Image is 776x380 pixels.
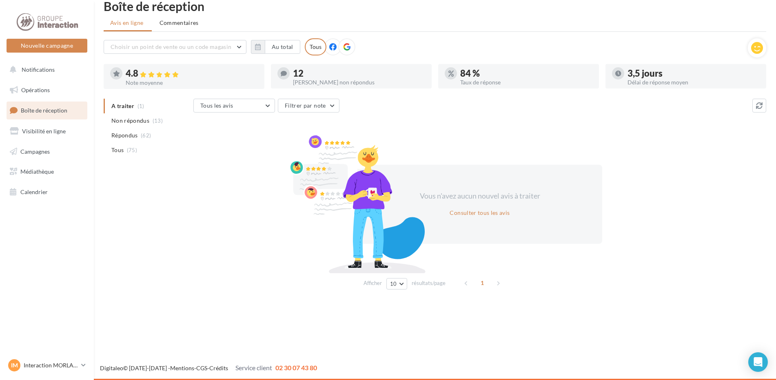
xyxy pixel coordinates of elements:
div: Délai de réponse moyen [627,80,760,85]
span: 10 [390,281,397,287]
span: (75) [127,147,137,153]
button: Tous les avis [193,99,275,113]
div: 3,5 jours [627,69,760,78]
div: 4.8 [126,69,258,78]
span: Notifications [22,66,55,73]
button: Nouvelle campagne [7,39,87,53]
span: résultats/page [412,279,446,287]
span: Campagnes [20,148,50,155]
div: [PERSON_NAME] non répondus [293,80,425,85]
span: Tous les avis [200,102,233,109]
button: Choisir un point de vente ou un code magasin [104,40,246,54]
span: Boîte de réception [21,107,67,114]
a: Boîte de réception [5,102,89,119]
div: Tous [305,38,326,55]
span: Service client [235,364,272,371]
a: Médiathèque [5,163,89,180]
a: Digitaleo [100,365,123,371]
button: Au total [265,40,300,54]
a: IM Interaction MORLAIX [7,358,87,373]
span: IM [11,361,18,369]
span: Opérations [21,86,50,93]
span: Tous [111,146,124,154]
span: Afficher [364,279,382,287]
p: Interaction MORLAIX [24,361,78,369]
a: Mentions [170,365,194,371]
span: Non répondus [111,117,149,125]
div: Open Intercom Messenger [748,352,768,372]
span: (62) [141,132,151,139]
span: 1 [476,276,489,289]
a: Crédits [209,365,228,371]
div: Note moyenne [126,80,258,86]
span: Répondus [111,131,138,139]
div: Taux de réponse [460,80,592,85]
a: Opérations [5,82,89,99]
div: 84 % [460,69,592,78]
a: Campagnes [5,143,89,160]
div: 12 [293,69,425,78]
a: CGS [196,365,207,371]
button: Au total [251,40,300,54]
button: 10 [386,278,407,289]
span: 02 30 07 43 80 [275,364,317,371]
a: Visibilité en ligne [5,123,89,140]
a: Calendrier [5,183,89,201]
span: Choisir un point de vente ou un code magasin [111,43,231,50]
span: © [DATE]-[DATE] - - - [100,365,317,371]
button: Consulter tous les avis [446,208,513,218]
span: Calendrier [20,188,48,195]
span: Médiathèque [20,168,54,175]
span: Visibilité en ligne [22,128,66,135]
div: Vous n'avez aucun nouvel avis à traiter [410,191,550,201]
button: Notifications [5,61,86,78]
button: Filtrer par note [278,99,339,113]
span: (13) [153,117,163,124]
span: Commentaires [160,19,199,27]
